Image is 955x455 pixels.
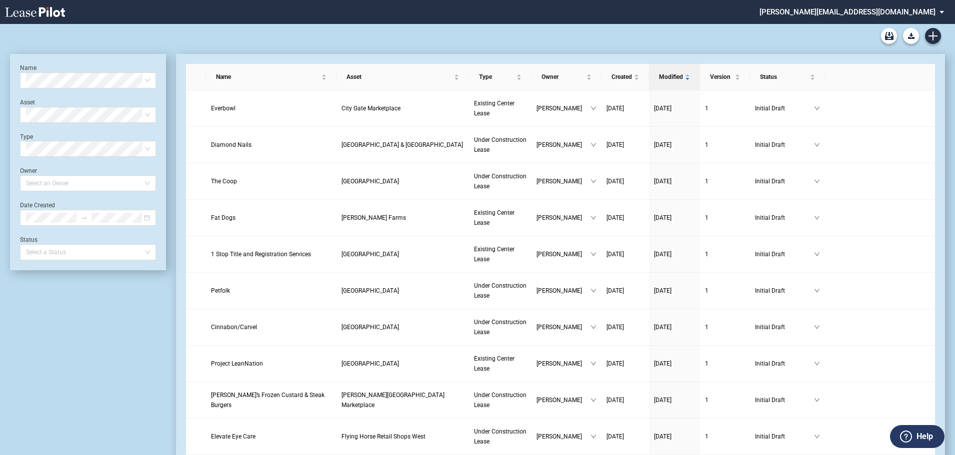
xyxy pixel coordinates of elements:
[20,133,33,140] label: Type
[211,140,332,150] a: Diamond Nails
[206,64,337,90] th: Name
[590,215,596,221] span: down
[474,428,526,445] span: Under Construction Lease
[705,103,745,113] a: 1
[601,64,649,90] th: Created
[341,286,464,296] a: [GEOGRAPHIC_DATA]
[606,360,624,367] span: [DATE]
[20,99,35,106] label: Asset
[536,395,590,405] span: [PERSON_NAME]
[341,287,399,294] span: Harvest Grove
[211,286,332,296] a: Petfolk
[755,249,814,259] span: Initial Draft
[755,359,814,369] span: Initial Draft
[211,287,230,294] span: Petfolk
[341,213,464,223] a: [PERSON_NAME] Farms
[705,249,745,259] a: 1
[536,432,590,442] span: [PERSON_NAME]
[606,432,644,442] a: [DATE]
[925,28,941,44] a: Create new document
[903,28,919,44] button: Download Blank Form
[590,434,596,440] span: down
[590,142,596,148] span: down
[814,288,820,294] span: down
[341,103,464,113] a: City Gate Marketplace
[606,433,624,440] span: [DATE]
[536,213,590,223] span: [PERSON_NAME]
[211,392,324,409] span: Freddy’s Frozen Custard & Steak Burgers
[881,28,897,44] a: Archive
[541,72,584,82] span: Owner
[336,64,469,90] th: Asset
[814,142,820,148] span: down
[474,246,514,263] span: Existing Center Lease
[606,213,644,223] a: [DATE]
[710,72,733,82] span: Version
[705,359,745,369] a: 1
[590,324,596,330] span: down
[705,360,708,367] span: 1
[705,105,708,112] span: 1
[474,98,526,118] a: Existing Center Lease
[211,176,332,186] a: The Coop
[20,64,36,71] label: Name
[705,214,708,221] span: 1
[341,140,464,150] a: [GEOGRAPHIC_DATA] & [GEOGRAPHIC_DATA]
[341,322,464,332] a: [GEOGRAPHIC_DATA]
[606,249,644,259] a: [DATE]
[654,286,695,296] a: [DATE]
[536,249,590,259] span: [PERSON_NAME]
[474,135,526,155] a: Under Construction Lease
[649,64,700,90] th: Modified
[536,140,590,150] span: [PERSON_NAME]
[755,286,814,296] span: Initial Draft
[654,287,671,294] span: [DATE]
[211,322,332,332] a: Cinnabon/Carvel
[755,176,814,186] span: Initial Draft
[705,324,708,331] span: 1
[469,64,531,90] th: Type
[341,324,399,331] span: Harvest Grove
[474,355,514,372] span: Existing Center Lease
[590,361,596,367] span: down
[890,425,944,448] button: Help
[814,434,820,440] span: down
[705,433,708,440] span: 1
[654,433,671,440] span: [DATE]
[590,397,596,403] span: down
[474,282,526,299] span: Under Construction Lease
[606,324,624,331] span: [DATE]
[606,214,624,221] span: [DATE]
[341,214,406,221] span: Gladden Farms
[346,72,452,82] span: Asset
[536,359,590,369] span: [PERSON_NAME]
[474,427,526,447] a: Under Construction Lease
[814,251,820,257] span: down
[705,178,708,185] span: 1
[211,432,332,442] a: Elevate Eye Care
[814,105,820,111] span: down
[654,140,695,150] a: [DATE]
[606,395,644,405] a: [DATE]
[606,287,624,294] span: [DATE]
[211,359,332,369] a: Project LeanNation
[705,286,745,296] a: 1
[654,105,671,112] span: [DATE]
[590,105,596,111] span: down
[536,176,590,186] span: [PERSON_NAME]
[654,178,671,185] span: [DATE]
[705,213,745,223] a: 1
[20,236,37,243] label: Status
[755,322,814,332] span: Initial Draft
[474,319,526,336] span: Under Construction Lease
[654,324,671,331] span: [DATE]
[211,249,332,259] a: 1 Stop Title and Registration Services
[216,72,320,82] span: Name
[536,103,590,113] span: [PERSON_NAME]
[611,72,632,82] span: Created
[654,395,695,405] a: [DATE]
[760,72,808,82] span: Status
[700,64,750,90] th: Version
[211,251,311,258] span: 1 Stop Title and Registration Services
[20,202,55,209] label: Date Created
